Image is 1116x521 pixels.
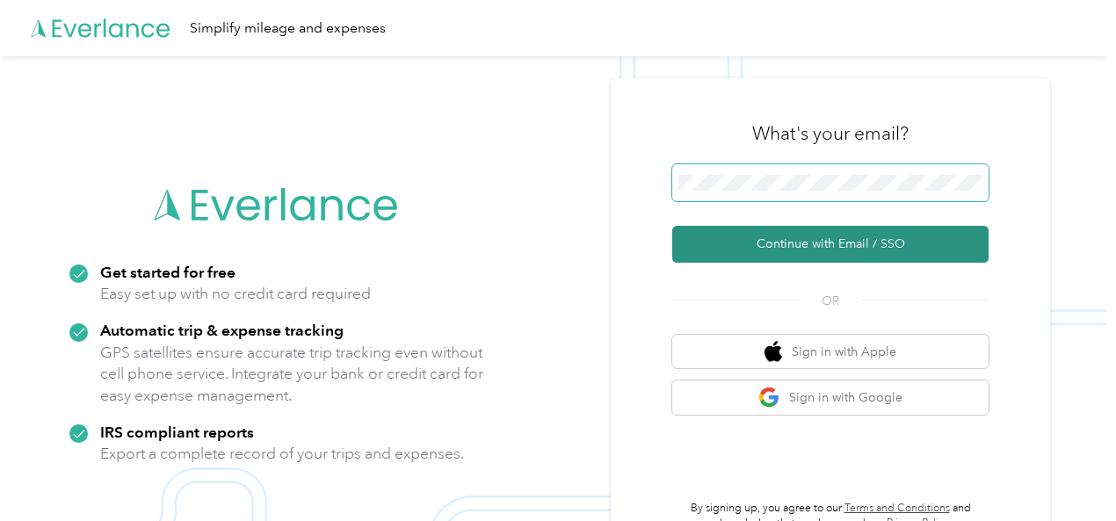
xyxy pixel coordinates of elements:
strong: IRS compliant reports [100,423,254,441]
strong: Get started for free [100,263,236,281]
img: google logo [758,387,780,409]
p: Export a complete record of your trips and expenses. [100,443,464,465]
div: Simplify mileage and expenses [190,18,386,40]
button: Continue with Email / SSO [672,226,989,263]
strong: Automatic trip & expense tracking [100,321,344,339]
button: apple logoSign in with Apple [672,335,989,369]
button: google logoSign in with Google [672,380,989,415]
p: Easy set up with no credit card required [100,283,371,305]
p: GPS satellites ensure accurate trip tracking even without cell phone service. Integrate your bank... [100,342,484,407]
h3: What's your email? [752,121,909,146]
img: apple logo [765,341,782,363]
a: Terms and Conditions [844,502,950,515]
span: OR [800,292,861,310]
